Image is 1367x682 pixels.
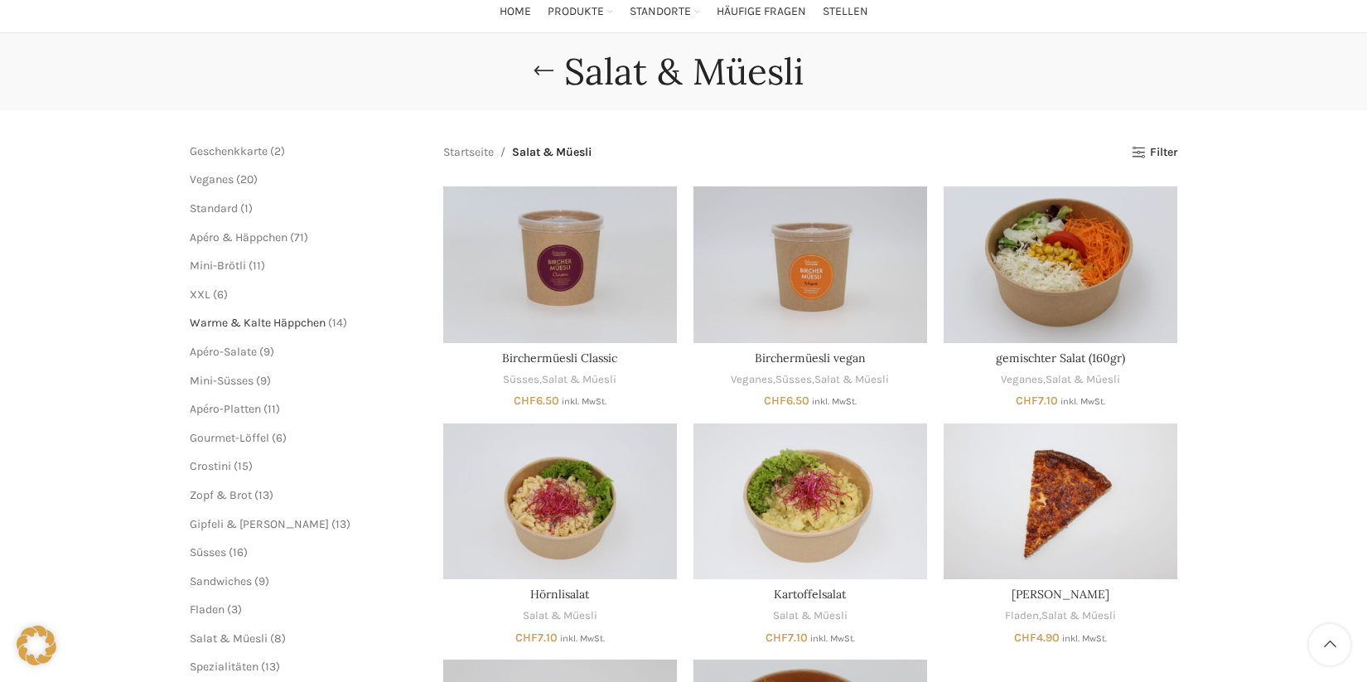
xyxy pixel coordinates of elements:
[190,345,257,359] a: Apéro-Salate
[336,517,346,531] span: 13
[755,351,866,365] a: Birchermüesli vegan
[190,316,326,330] a: Warme & Kalte Häppchen
[190,259,246,273] a: Mini-Brötli
[514,394,559,408] bdi: 6.50
[1014,631,1060,645] bdi: 4.90
[564,50,804,94] h1: Salat & Müesli
[443,372,677,388] div: ,
[560,633,605,644] small: inkl. MwSt.
[190,660,258,674] a: Spezialitäten
[190,459,231,473] a: Crostini
[1132,146,1177,160] a: Filter
[260,374,267,388] span: 9
[996,351,1125,365] a: gemischter Salat (160gr)
[823,4,868,20] span: Stellen
[190,574,252,588] a: Sandwiches
[231,602,238,617] span: 3
[190,602,225,617] a: Fladen
[276,431,283,445] span: 6
[944,186,1177,342] a: gemischter Salat (160gr)
[500,4,531,20] span: Home
[810,633,855,644] small: inkl. MwSt.
[764,394,786,408] span: CHF
[190,517,329,531] a: Gipfeli & [PERSON_NAME]
[944,608,1177,624] div: ,
[443,423,677,579] a: Hörnlisalat
[233,545,244,559] span: 16
[253,259,261,273] span: 11
[502,351,617,365] a: Birchermüesli Classic
[731,372,773,388] a: Veganes
[944,423,1177,579] a: Käse-Fladen
[503,372,539,388] a: Süsses
[263,345,270,359] span: 9
[238,459,249,473] span: 15
[515,631,538,645] span: CHF
[523,608,597,624] a: Salat & Müesli
[443,143,494,162] a: Startseite
[265,660,276,674] span: 13
[512,143,592,162] span: Salat & Müesli
[190,545,226,559] a: Süsses
[190,402,261,416] a: Apéro-Platten
[693,423,927,579] a: Kartoffelsalat
[773,608,848,624] a: Salat & Müesli
[764,394,809,408] bdi: 6.50
[217,288,224,302] span: 6
[274,144,281,158] span: 2
[562,396,606,407] small: inkl. MwSt.
[514,394,536,408] span: CHF
[766,631,788,645] span: CHF
[190,374,254,388] a: Mini-Süsses
[630,4,691,20] span: Standorte
[530,587,589,602] a: Hörnlisalat
[1016,394,1058,408] bdi: 7.10
[190,172,234,186] a: Veganes
[775,372,812,388] a: Süsses
[274,631,282,646] span: 8
[190,631,268,646] a: Salat & Müesli
[190,488,252,502] span: Zopf & Brot
[443,143,592,162] nav: Breadcrumb
[542,372,616,388] a: Salat & Müesli
[1046,372,1120,388] a: Salat & Müesli
[268,402,276,416] span: 11
[717,4,806,20] span: Häufige Fragen
[1062,633,1107,644] small: inkl. MwSt.
[258,574,265,588] span: 9
[812,396,857,407] small: inkl. MwSt.
[332,316,343,330] span: 14
[693,372,927,388] div: , ,
[1060,396,1105,407] small: inkl. MwSt.
[548,4,604,20] span: Produkte
[190,144,268,158] a: Geschenkkarte
[190,230,287,244] span: Apéro & Häppchen
[774,587,846,602] a: Kartoffelsalat
[443,186,677,342] a: Birchermüesli Classic
[190,431,269,445] a: Gourmet-Löffel
[1001,372,1043,388] a: Veganes
[515,631,558,645] bdi: 7.10
[1005,608,1039,624] a: Fladen
[190,288,210,302] a: XXL
[1309,624,1350,665] a: Scroll to top button
[1016,394,1038,408] span: CHF
[190,201,238,215] a: Standard
[258,488,269,502] span: 13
